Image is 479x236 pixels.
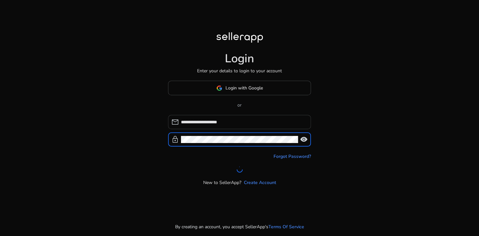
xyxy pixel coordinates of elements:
[168,81,311,95] button: Login with Google
[268,223,304,230] a: Terms Of Service
[197,67,282,74] p: Enter your details to login to your account
[171,118,179,126] span: mail
[171,136,179,143] span: lock
[244,179,276,186] a: Create Account
[168,102,311,108] p: or
[225,85,263,91] span: Login with Google
[300,136,308,143] span: visibility
[216,85,222,91] img: google-logo.svg
[203,179,241,186] p: New to SellerApp?
[225,52,254,66] h1: Login
[274,153,311,160] a: Forgot Password?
